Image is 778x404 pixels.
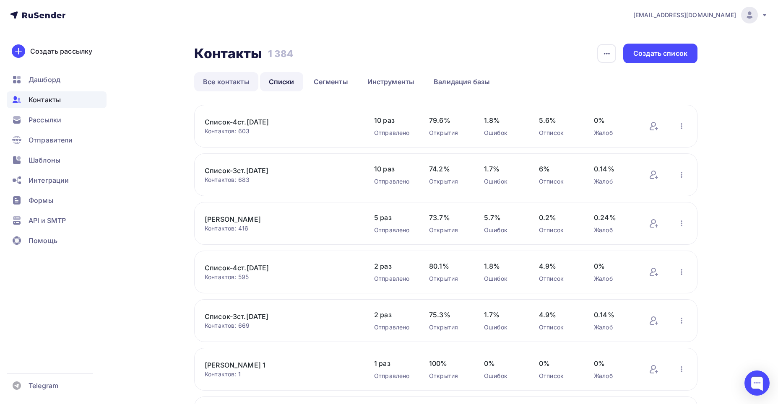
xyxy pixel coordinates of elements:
a: Инструменты [359,72,424,91]
span: 0% [594,261,632,271]
span: Рассылки [29,115,61,125]
div: Отправлено [374,129,412,137]
span: 1.7% [484,164,522,174]
div: Жалоб [594,177,632,186]
div: Отписок [539,275,577,283]
div: Создать рассылку [30,46,92,56]
div: Ошибок [484,372,522,380]
span: 100% [429,358,467,368]
div: Контактов: 669 [205,321,357,330]
a: [PERSON_NAME] 1 [205,360,347,370]
span: Интеграции [29,175,69,185]
span: Помощь [29,236,57,246]
div: Отправлено [374,177,412,186]
span: 1.8% [484,115,522,125]
div: Контактов: 1 [205,370,357,378]
h2: Контакты [194,45,262,62]
span: 10 раз [374,115,412,125]
div: Отписок [539,129,577,137]
span: 2 раз [374,261,412,271]
div: Отписок [539,226,577,234]
a: Список-4ст.[DATE] [205,117,347,127]
span: 0.2% [539,212,577,223]
a: [EMAIL_ADDRESS][DOMAIN_NAME] [633,7,768,23]
span: Контакты [29,95,61,105]
span: 5 раз [374,212,412,223]
span: 5.7% [484,212,522,223]
div: Контактов: 603 [205,127,357,135]
span: 10 раз [374,164,412,174]
span: 75.3% [429,310,467,320]
a: Контакты [7,91,107,108]
a: Списки [260,72,303,91]
span: 4.9% [539,310,577,320]
div: Открытия [429,275,467,283]
div: Ошибок [484,129,522,137]
span: 74.2% [429,164,467,174]
div: Контактов: 595 [205,273,357,281]
div: Ошибок [484,177,522,186]
div: Отправлено [374,372,412,380]
div: Отправлено [374,275,412,283]
div: Контактов: 416 [205,224,357,233]
div: Отписок [539,177,577,186]
span: 80.1% [429,261,467,271]
a: Сегменты [305,72,357,91]
h3: 1 384 [268,48,293,60]
div: Жалоб [594,372,632,380]
div: Отправлено [374,226,412,234]
div: Жалоб [594,226,632,234]
a: Формы [7,192,107,209]
span: 0% [539,358,577,368]
span: [EMAIL_ADDRESS][DOMAIN_NAME] [633,11,736,19]
div: Ошибок [484,323,522,331]
a: Список-3ст.[DATE] [205,166,347,176]
span: Шаблоны [29,155,60,165]
span: 1.8% [484,261,522,271]
div: Отписок [539,323,577,331]
div: Создать список [633,49,687,58]
a: Список-3ст.[DATE] [205,311,347,321]
span: Telegram [29,381,58,391]
div: Ошибок [484,226,522,234]
div: Жалоб [594,129,632,137]
div: Жалоб [594,275,632,283]
span: 4.9% [539,261,577,271]
div: Открытия [429,177,467,186]
div: Контактов: 683 [205,176,357,184]
span: 73.7% [429,212,467,223]
span: 1.7% [484,310,522,320]
span: 79.6% [429,115,467,125]
span: API и SMTP [29,215,66,225]
span: Формы [29,195,53,205]
div: Открытия [429,226,467,234]
a: Валидация базы [425,72,499,91]
span: 0.24% [594,212,632,223]
div: Отправлено [374,323,412,331]
span: 1 раз [374,358,412,368]
a: Дашборд [7,71,107,88]
div: Ошибок [484,275,522,283]
a: Отправители [7,132,107,148]
div: Открытия [429,372,467,380]
a: Шаблоны [7,152,107,168]
span: Отправители [29,135,73,145]
div: Открытия [429,323,467,331]
span: 2 раз [374,310,412,320]
a: Список-4ст.[DATE] [205,263,347,273]
span: Дашборд [29,75,60,85]
span: 0% [594,358,632,368]
div: Отписок [539,372,577,380]
a: [PERSON_NAME] [205,214,347,224]
a: Рассылки [7,111,107,128]
div: Открытия [429,129,467,137]
span: 6% [539,164,577,174]
a: Все контакты [194,72,258,91]
span: 5.6% [539,115,577,125]
span: 0% [484,358,522,368]
span: 0.14% [594,310,632,320]
span: 0.14% [594,164,632,174]
span: 0% [594,115,632,125]
div: Жалоб [594,323,632,331]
